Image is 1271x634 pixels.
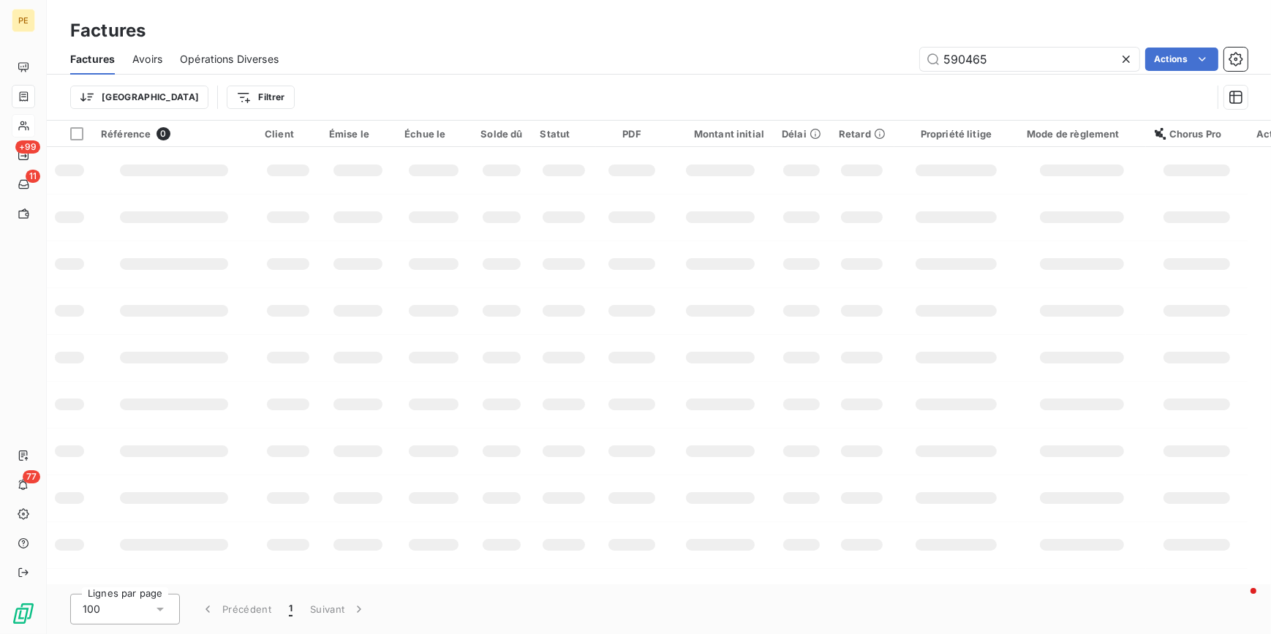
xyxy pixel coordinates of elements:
div: PE [12,9,35,32]
span: Opérations Diverses [180,52,279,67]
div: Propriété litige [903,128,1009,140]
img: Logo LeanPay [12,602,35,625]
button: Précédent [192,594,280,624]
iframe: Intercom live chat [1221,584,1256,619]
span: 11 [26,170,40,183]
span: 1 [289,602,293,616]
div: Client [265,128,312,140]
span: 0 [156,127,170,140]
button: Filtrer [227,86,294,109]
span: +99 [15,140,40,154]
button: Suivant [301,594,375,624]
span: 77 [23,470,40,483]
div: Mode de règlement [1027,128,1137,140]
div: Montant initial [676,128,764,140]
div: Échue le [404,128,463,140]
div: Délai [782,128,821,140]
button: [GEOGRAPHIC_DATA] [70,86,208,109]
span: Référence [101,128,151,140]
input: Rechercher [920,48,1139,71]
div: Statut [540,128,588,140]
h3: Factures [70,18,146,44]
div: Retard [839,128,886,140]
button: Actions [1145,48,1218,71]
div: Solde dû [480,128,522,140]
div: Chorus Pro [1155,128,1240,140]
div: PDF [605,128,658,140]
span: 100 [83,602,100,616]
span: Avoirs [132,52,162,67]
button: 1 [280,594,301,624]
span: Factures [70,52,115,67]
div: Émise le [329,128,387,140]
